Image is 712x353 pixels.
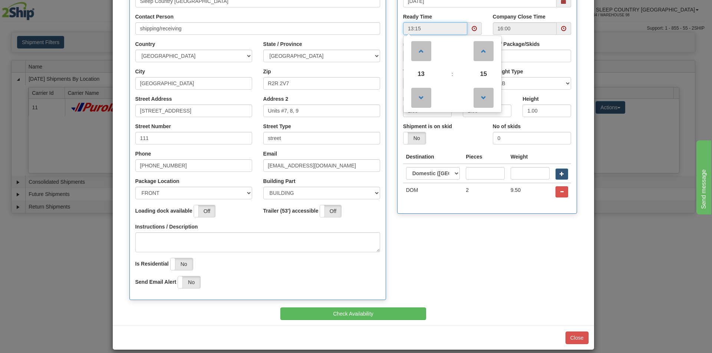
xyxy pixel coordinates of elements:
[411,64,431,84] span: Pick Hour
[508,183,553,200] td: 9.50
[171,258,193,270] label: No
[463,183,507,200] td: 2
[493,123,521,130] label: No of skids
[403,150,463,164] th: Destination
[135,223,198,230] label: Instructions / Description
[403,132,426,144] label: No
[263,95,289,103] label: Address 2
[178,276,200,288] label: No
[410,37,432,64] a: Increment Hour
[472,84,494,111] a: Decrement Minute
[263,40,302,48] label: State / Province
[320,205,341,217] label: Off
[410,84,432,111] a: Decrement Hour
[263,177,296,185] label: Building Part
[263,123,291,130] label: Street Type
[135,150,151,157] label: Phone
[135,13,174,20] label: Contact Person
[523,95,539,103] label: Height
[463,150,507,164] th: Pieces
[135,207,192,214] label: Loading dock available
[135,278,177,286] label: Send Email Alert
[493,13,545,20] label: Company Close Time
[135,68,145,75] label: City
[263,150,277,157] label: Email
[135,260,169,267] label: Is Residential
[493,68,523,75] label: Weight Type
[6,4,69,13] div: Send message
[403,183,463,200] td: DOM
[403,13,432,20] label: Ready Time
[472,37,494,64] a: Increment Minute
[437,64,467,84] td: :
[135,177,179,185] label: Package Location
[566,332,589,344] button: Close
[280,307,426,320] button: Check Availability
[135,123,171,130] label: Street Number
[403,123,452,130] label: Shipment is on skid
[695,139,711,214] iframe: chat widget
[493,40,540,48] label: # of Package/Skids
[263,68,271,75] label: Zip
[474,64,494,84] span: Pick Minute
[263,207,319,214] label: Trailer (53') accessible
[135,95,172,103] label: Street Address
[135,40,155,48] label: Country
[194,205,215,217] label: Off
[508,150,553,164] th: Weight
